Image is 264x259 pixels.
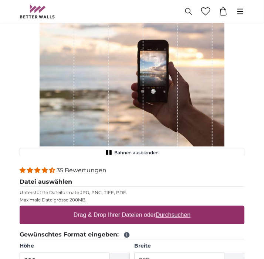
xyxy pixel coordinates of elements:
[114,150,159,156] span: Bahnen ausblenden
[71,208,194,222] label: Drag & Drop Ihrer Dateien oder
[134,242,244,250] label: Breite
[20,242,130,250] label: Höhe
[20,4,55,18] img: Betterwalls
[20,148,244,158] button: Bahnen ausblenden
[20,8,244,146] img: personalised-photo
[20,167,57,174] span: 4.34 stars
[57,167,106,174] span: 35 Bewertungen
[20,8,244,156] div: 1 of 1
[156,212,190,218] u: Durchsuchen
[20,230,244,239] legend: Gewünschtes Format eingeben:
[20,190,244,196] p: Unterstützte Dateiformate JPG, PNG, TIFF, PDF.
[20,177,244,187] legend: Datei auswählen
[20,197,244,203] p: Maximale Dateigrösse 200MB.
